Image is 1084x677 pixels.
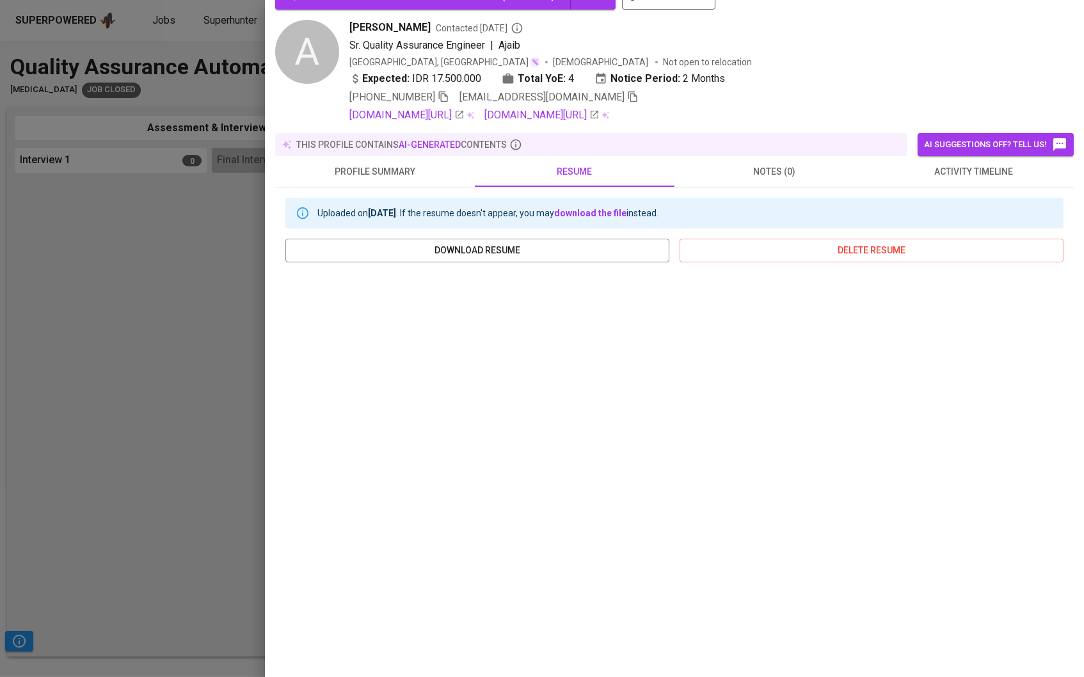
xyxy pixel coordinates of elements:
span: Contacted [DATE] [436,22,523,35]
div: 2 Months [594,71,725,86]
span: [DEMOGRAPHIC_DATA] [553,56,650,68]
iframe: 6804789c3431d44164c7d0e357dc1401.pdf [285,273,1064,657]
p: Not open to relocation [663,56,752,68]
button: delete resume [680,239,1064,262]
b: Notice Period: [610,71,680,86]
a: download the file [554,208,626,218]
span: | [490,38,493,53]
div: Uploaded on . If the resume doesn't appear, you may instead. [317,202,658,225]
span: download resume [296,243,659,259]
span: profile summary [283,164,467,180]
b: Expected: [362,71,410,86]
button: AI suggestions off? Tell us! [918,133,1074,156]
span: AI-generated [399,139,461,150]
span: [EMAIL_ADDRESS][DOMAIN_NAME] [459,91,625,103]
button: download resume [285,239,669,262]
p: this profile contains contents [296,138,507,151]
span: [PERSON_NAME] [349,20,431,35]
div: A [275,20,339,84]
svg: By Batam recruiter [511,22,523,35]
div: IDR 17.500.000 [349,71,481,86]
span: resume [482,164,667,180]
span: Sr. Quality Assurance Engineer [349,39,485,51]
a: [DOMAIN_NAME][URL] [484,108,600,123]
div: [GEOGRAPHIC_DATA], [GEOGRAPHIC_DATA] [349,56,540,68]
span: 4 [568,71,574,86]
b: [DATE] [368,208,396,218]
span: activity timeline [882,164,1066,180]
b: Total YoE: [518,71,566,86]
span: AI suggestions off? Tell us! [924,137,1067,152]
span: delete resume [690,243,1053,259]
span: [PHONE_NUMBER] [349,91,435,103]
a: [DOMAIN_NAME][URL] [349,108,465,123]
span: Ajaib [498,39,520,51]
img: magic_wand.svg [530,57,540,67]
span: notes (0) [682,164,866,180]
